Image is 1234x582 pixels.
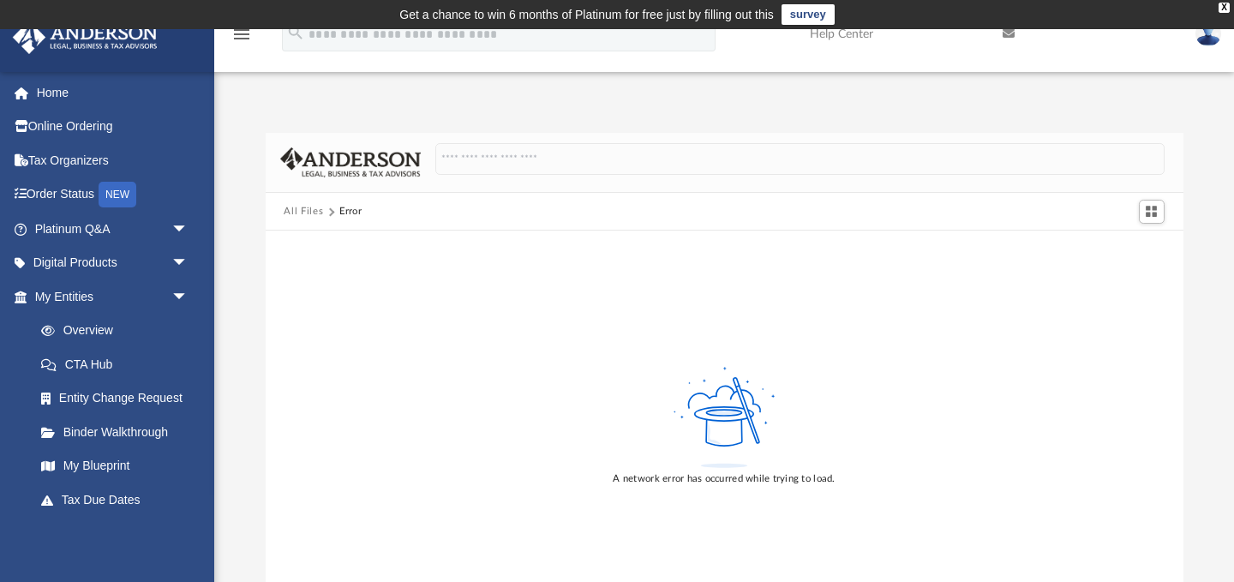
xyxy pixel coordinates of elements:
a: Platinum Q&Aarrow_drop_down [12,212,214,246]
div: Get a chance to win 6 months of Platinum for free just by filling out this [399,4,774,25]
button: All Files [284,204,323,219]
div: Error [339,204,362,219]
span: arrow_drop_down [171,212,206,247]
img: User Pic [1195,21,1221,46]
a: Overview [24,314,214,348]
a: Tax Organizers [12,143,214,177]
i: menu [231,24,252,45]
a: Online Ordering [12,110,214,144]
span: arrow_drop_down [171,517,206,552]
a: menu [231,33,252,45]
a: My Entitiesarrow_drop_down [12,279,214,314]
button: Switch to Grid View [1139,200,1165,224]
a: CTA Hub [24,347,214,381]
div: A network error has occurred while trying to load. [613,471,835,487]
a: My Blueprint [24,449,206,483]
a: Entity Change Request [24,381,214,416]
a: Home [12,75,214,110]
div: close [1219,3,1230,13]
div: NEW [99,182,136,207]
a: My Anderson Teamarrow_drop_down [12,517,206,551]
i: search [286,23,305,42]
span: arrow_drop_down [171,246,206,281]
a: Tax Due Dates [24,483,214,517]
a: survey [782,4,835,25]
input: Search files and folders [435,143,1164,176]
a: Digital Productsarrow_drop_down [12,246,214,280]
a: Binder Walkthrough [24,415,214,449]
span: arrow_drop_down [171,279,206,315]
a: Order StatusNEW [12,177,214,213]
img: Anderson Advisors Platinum Portal [8,21,163,54]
